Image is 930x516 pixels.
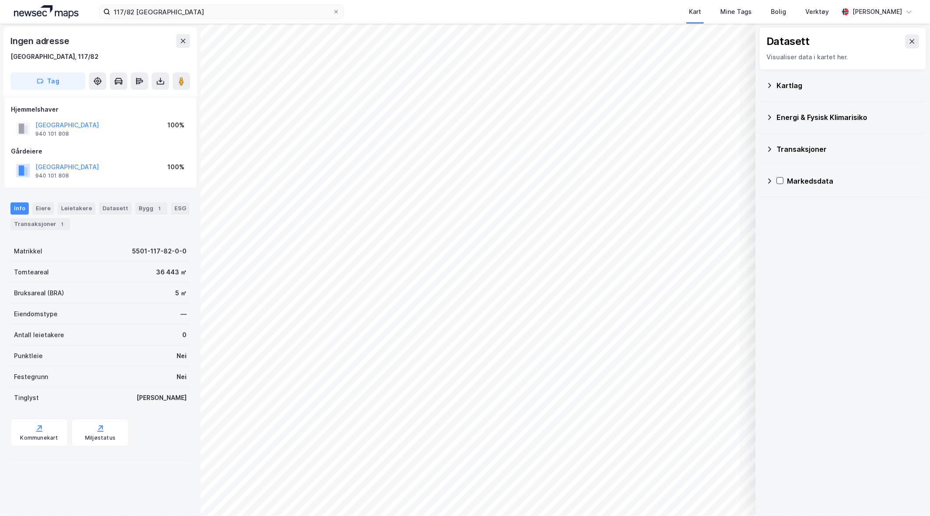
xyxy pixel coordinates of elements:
[167,162,184,172] div: 100%
[171,202,190,215] div: ESG
[136,393,187,403] div: [PERSON_NAME]
[11,104,190,115] div: Hjemmelshaver
[886,474,930,516] iframe: Chat Widget
[32,202,54,215] div: Eiere
[777,112,920,123] div: Energi & Fysisk Klimarisiko
[766,52,919,62] div: Visualiser data i kartet her.
[14,351,43,361] div: Punktleie
[766,34,810,48] div: Datasett
[886,474,930,516] div: Kontrollprogram for chat
[20,434,58,441] div: Kommunekart
[177,351,187,361] div: Nei
[720,7,752,17] div: Mine Tags
[771,7,786,17] div: Bolig
[177,372,187,382] div: Nei
[167,120,184,130] div: 100%
[110,5,333,18] input: Søk på adresse, matrikkel, gårdeiere, leietakere eller personer
[58,220,67,229] div: 1
[14,267,49,277] div: Tomteareal
[175,288,187,298] div: 5 ㎡
[35,130,69,137] div: 940 101 808
[10,202,29,215] div: Info
[852,7,902,17] div: [PERSON_NAME]
[805,7,829,17] div: Verktøy
[135,202,167,215] div: Bygg
[14,309,58,319] div: Eiendomstype
[777,144,920,154] div: Transaksjoner
[155,204,164,213] div: 1
[85,434,116,441] div: Miljøstatus
[14,330,64,340] div: Antall leietakere
[787,176,920,186] div: Markedsdata
[689,7,701,17] div: Kart
[58,202,95,215] div: Leietakere
[10,72,85,90] button: Tag
[10,34,71,48] div: Ingen adresse
[156,267,187,277] div: 36 443 ㎡
[14,372,48,382] div: Festegrunn
[35,172,69,179] div: 940 101 808
[132,246,187,256] div: 5501-117-82-0-0
[10,218,70,230] div: Transaksjoner
[99,202,132,215] div: Datasett
[14,5,78,18] img: logo.a4113a55bc3d86da70a041830d287a7e.svg
[181,309,187,319] div: —
[182,330,187,340] div: 0
[11,146,190,157] div: Gårdeiere
[777,80,920,91] div: Kartlag
[14,246,42,256] div: Matrikkel
[14,393,39,403] div: Tinglyst
[10,51,99,62] div: [GEOGRAPHIC_DATA], 117/82
[14,288,64,298] div: Bruksareal (BRA)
